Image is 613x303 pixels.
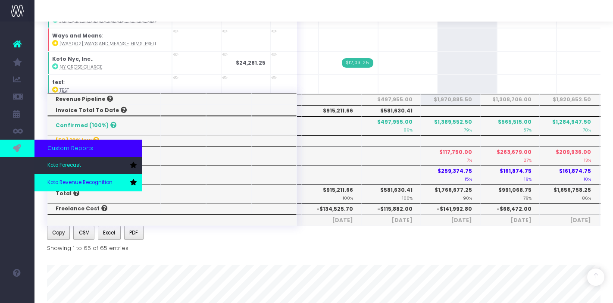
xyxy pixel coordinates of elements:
[47,226,70,240] button: Copy
[59,64,103,70] abbr: NY Cross Charge
[52,78,64,86] strong: test
[11,286,24,299] img: images/default_profile_image.png
[59,41,157,47] abbr: [WAY002] Ways and Means - Hims & Hers - Brand - Upsell
[47,75,172,98] td: :
[540,147,599,166] th: $209,936.00
[540,116,599,135] th: $1,284,947.50
[47,241,128,252] div: Showing 1 to 65 of 65 entries
[369,216,413,224] span: [DATE]
[47,162,81,169] span: Koto Forecast
[463,194,472,201] small: 90%
[523,194,532,201] small: 76%
[480,203,540,215] th: -$68,472.00
[129,229,138,237] span: PDF
[79,229,89,237] span: CSV
[465,175,472,182] small: 15%
[524,175,532,182] small: 16%
[73,226,94,240] button: CSV
[47,144,93,153] span: Custom Reports
[47,184,160,203] th: Total
[480,166,540,184] th: $161,874.75
[583,126,591,133] small: 78%
[302,184,361,203] th: $915,211.66
[47,28,172,51] td: :
[361,116,421,135] th: $497,955.00
[59,87,69,94] abbr: test
[421,203,480,215] th: -$141,992.80
[310,216,353,224] span: [DATE]
[302,105,361,116] th: $915,211.66
[47,105,160,116] th: Invoice Total To Date
[523,126,532,133] small: 57%
[343,194,353,201] small: 100%
[236,59,266,66] strong: $24,281.25
[342,58,373,68] span: Streamtime Invoice: 911 – NY Cross Charge
[103,229,115,237] span: Excel
[98,226,121,240] button: Excel
[540,184,599,203] th: $1,656,758.25
[540,94,599,105] th: $1,920,652.50
[421,147,480,166] th: $117,750.00
[421,184,480,203] th: $1,766,677.25
[421,116,480,135] th: $1,389,552.50
[361,203,421,215] th: -$115,882.00
[421,94,480,105] th: $1,970,885.50
[52,229,65,237] span: Copy
[584,156,591,163] small: 13%
[47,179,113,187] span: Koto Revenue Recognition
[429,216,472,224] span: [DATE]
[480,94,540,105] th: $1,308,706.00
[488,216,532,224] span: [DATE]
[47,135,160,146] th: [FC] 10% low
[403,126,413,133] small: 86%
[584,175,591,182] small: 10%
[34,174,142,191] a: Koto Revenue Recognition
[540,166,599,184] th: $161,874.75
[361,184,421,203] th: $581,630.41
[47,203,160,214] th: Freelance Cost
[34,157,142,174] a: Koto Forecast
[402,194,413,201] small: 100%
[480,116,540,135] th: $565,515.00
[52,32,102,39] strong: Ways and Means
[464,126,472,133] small: 79%
[480,184,540,203] th: $991,068.75
[582,194,591,201] small: 86%
[47,51,172,75] td: :
[361,94,421,105] th: $497,955.00
[124,226,144,240] button: PDF
[52,55,92,62] strong: Koto Nyc, Inc.
[59,17,156,24] abbr: [WAY001] Ways and Means - WhatNot Assets - Brand - Upsell
[47,116,160,135] th: Confirmed (100%)
[467,156,472,163] small: 7%
[361,105,421,116] th: $581,630.41
[480,147,540,166] th: $263,679.00
[548,216,591,224] span: [DATE]
[421,166,480,184] th: $259,374.75
[524,156,532,163] small: 27%
[47,94,160,105] th: Revenue Pipeline
[302,203,361,215] th: -$134,525.70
